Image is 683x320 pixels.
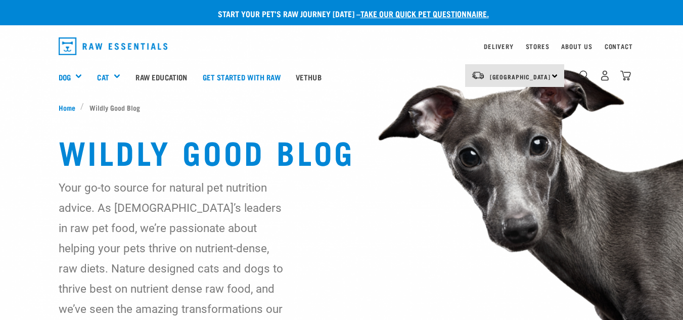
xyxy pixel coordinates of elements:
[605,44,633,48] a: Contact
[128,57,195,97] a: Raw Education
[561,44,592,48] a: About Us
[59,37,168,55] img: Raw Essentials Logo
[484,44,513,48] a: Delivery
[620,70,631,81] img: home-icon@2x.png
[59,71,71,83] a: Dog
[59,102,81,113] a: Home
[579,70,589,80] img: home-icon-1@2x.png
[600,70,610,81] img: user.png
[59,133,625,169] h1: Wildly Good Blog
[526,44,550,48] a: Stores
[59,102,625,113] nav: breadcrumbs
[490,75,551,78] span: [GEOGRAPHIC_DATA]
[51,33,633,59] nav: dropdown navigation
[97,71,109,83] a: Cat
[288,57,329,97] a: Vethub
[59,102,75,113] span: Home
[360,11,489,16] a: take our quick pet questionnaire.
[195,57,288,97] a: Get started with Raw
[471,71,485,80] img: van-moving.png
